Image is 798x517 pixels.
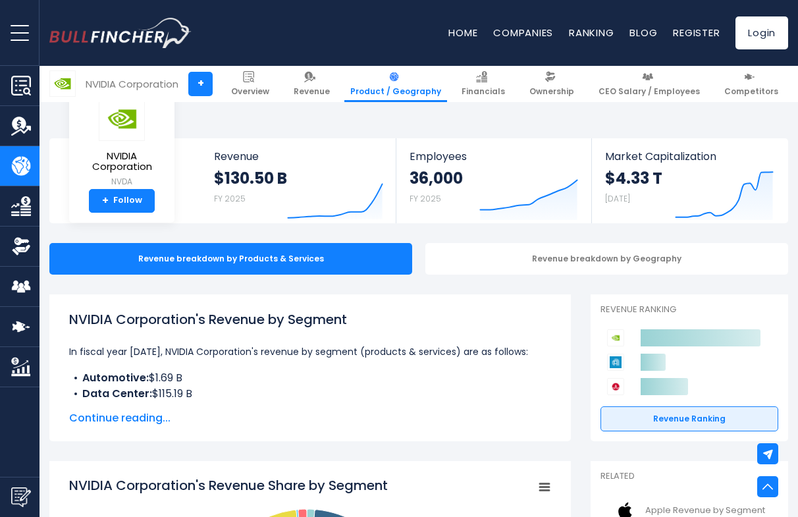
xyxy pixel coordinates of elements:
[605,168,662,188] strong: $4.33 T
[724,86,778,97] span: Competitors
[410,193,441,204] small: FY 2025
[214,150,383,163] span: Revenue
[288,66,336,102] a: Revenue
[201,138,396,223] a: Revenue $130.50 B FY 2025
[86,76,178,92] div: NVIDIA Corporation
[294,86,330,97] span: Revenue
[673,26,720,40] a: Register
[50,71,75,96] img: NVDA logo
[605,150,774,163] span: Market Capitalization
[80,151,164,173] span: NVIDIA Corporation
[605,193,630,204] small: [DATE]
[735,16,788,49] a: Login
[600,304,778,315] p: Revenue Ranking
[523,66,580,102] a: Ownership
[607,378,624,395] img: Broadcom competitors logo
[102,195,109,207] strong: +
[592,138,787,223] a: Market Capitalization $4.33 T [DATE]
[344,66,447,102] a: Product / Geography
[49,243,412,275] div: Revenue breakdown by Products & Services
[600,471,778,482] p: Related
[448,26,477,40] a: Home
[80,176,164,188] small: NVDA
[69,476,388,495] tspan: NVIDIA Corporation's Revenue Share by Segment
[69,386,551,402] li: $115.19 B
[225,66,275,102] a: Overview
[600,406,778,431] a: Revenue Ranking
[607,329,624,346] img: NVIDIA Corporation competitors logo
[529,86,574,97] span: Ownership
[425,243,788,275] div: Revenue breakdown by Geography
[69,410,551,426] span: Continue reading...
[629,26,657,40] a: Blog
[82,370,149,385] b: Automotive:
[493,26,553,40] a: Companies
[410,150,577,163] span: Employees
[718,66,784,102] a: Competitors
[11,236,31,256] img: Ownership
[396,138,591,223] a: Employees 36,000 FY 2025
[69,310,551,329] h1: NVIDIA Corporation's Revenue by Segment
[598,86,700,97] span: CEO Salary / Employees
[69,344,551,360] p: In fiscal year [DATE], NVIDIA Corporation's revenue by segment (products & services) are as follows:
[99,97,145,141] img: NVDA logo
[410,168,463,188] strong: 36,000
[214,193,246,204] small: FY 2025
[79,96,165,189] a: NVIDIA Corporation NVDA
[69,370,551,386] li: $1.69 B
[350,86,441,97] span: Product / Geography
[645,505,765,516] span: Apple Revenue by Segment
[607,354,624,371] img: Applied Materials competitors logo
[89,189,155,213] a: +Follow
[462,86,505,97] span: Financials
[569,26,614,40] a: Ranking
[231,86,269,97] span: Overview
[49,18,191,48] a: Go to homepage
[49,18,192,48] img: Bullfincher logo
[456,66,511,102] a: Financials
[82,386,152,401] b: Data Center:
[214,168,287,188] strong: $130.50 B
[188,72,213,96] a: +
[593,66,706,102] a: CEO Salary / Employees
